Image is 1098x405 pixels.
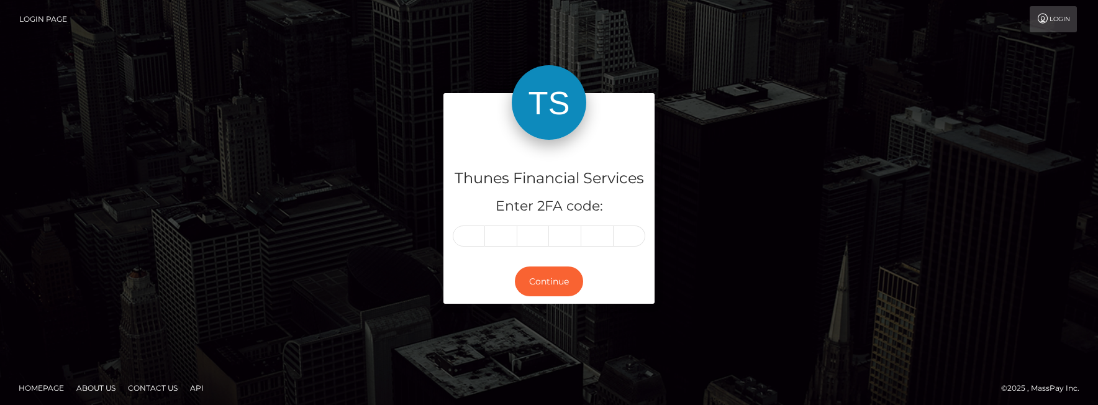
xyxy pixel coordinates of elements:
a: Login Page [19,6,67,32]
div: © 2025 , MassPay Inc. [1001,381,1089,395]
button: Continue [515,266,583,297]
a: Login [1030,6,1077,32]
img: Thunes Financial Services [512,65,586,140]
a: Contact Us [123,378,183,398]
a: API [185,378,209,398]
h4: Thunes Financial Services [453,168,645,189]
h5: Enter 2FA code: [453,197,645,216]
a: Homepage [14,378,69,398]
a: About Us [71,378,120,398]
